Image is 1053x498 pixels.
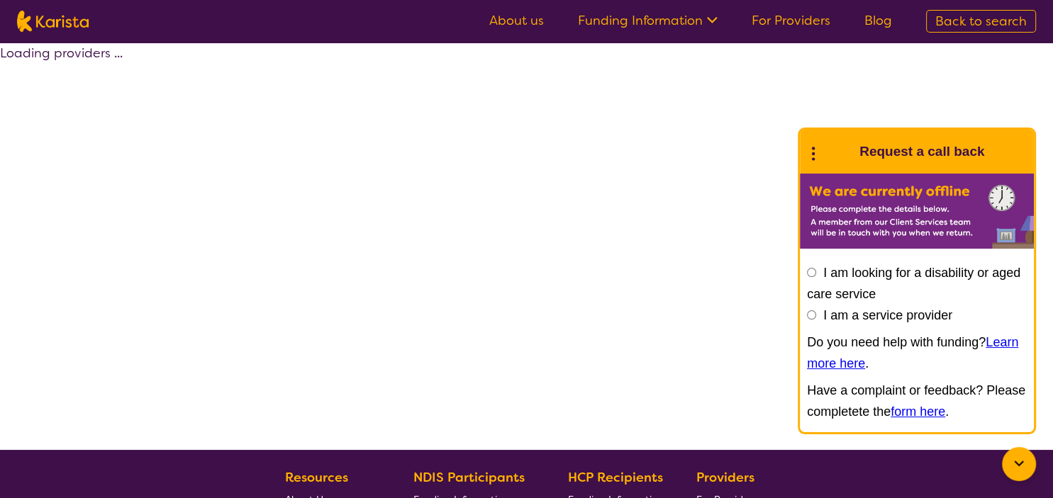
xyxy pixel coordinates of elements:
a: Blog [864,12,892,29]
a: form here [891,404,945,419]
label: I am a service provider [823,308,952,322]
span: Back to search [935,13,1027,30]
b: HCP Recipients [568,469,663,486]
b: NDIS Participants [413,469,525,486]
p: Do you need help with funding? . [807,332,1027,374]
p: Have a complaint or feedback? Please completete the . [807,380,1027,422]
b: Providers [696,469,754,486]
a: Funding Information [578,12,718,29]
a: Back to search [926,10,1036,33]
label: I am looking for a disability or aged care service [807,266,1020,301]
img: Karista logo [17,11,89,32]
a: About us [489,12,544,29]
a: For Providers [752,12,830,29]
b: Resources [285,469,348,486]
img: Karista offline chat form to request call back [800,174,1034,249]
h1: Request a call back [859,141,984,162]
img: Karista [823,137,851,166]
